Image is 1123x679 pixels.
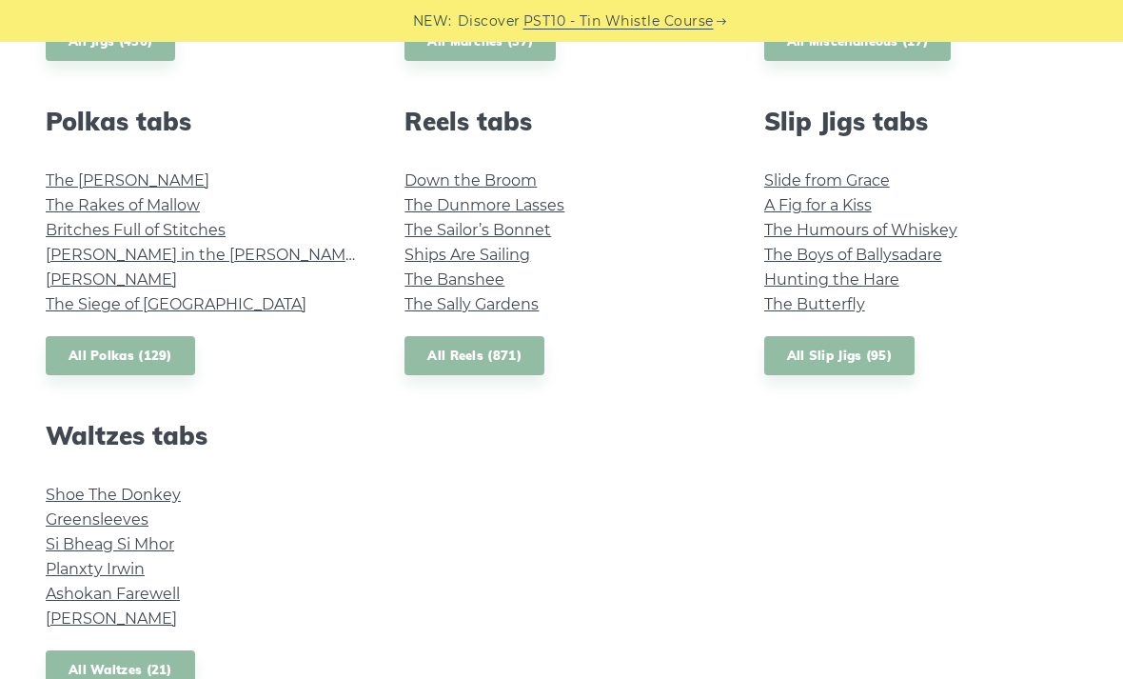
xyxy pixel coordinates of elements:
[46,196,200,214] a: The Rakes of Mallow
[764,196,872,214] a: A Fig for a Kiss
[46,336,195,375] a: All Polkas (129)
[404,295,539,313] a: The Sally Gardens
[523,10,714,32] a: PST10 - Tin Whistle Course
[46,535,174,553] a: Si­ Bheag Si­ Mhor
[764,171,890,190] a: Slide from Grace
[764,246,942,264] a: The Boys of Ballysadare
[46,421,359,450] h2: Waltzes tabs
[46,560,145,578] a: Planxty Irwin
[458,10,521,32] span: Discover
[764,270,899,289] a: Hunting the Hare
[764,221,957,239] a: The Humours of Whiskey
[404,246,530,264] a: Ships Are Sailing
[764,107,1077,136] h2: Slip Jigs tabs
[404,196,564,214] a: The Dunmore Lasses
[764,295,865,313] a: The Butterfly
[46,510,148,529] a: Greensleeves
[46,486,181,504] a: Shoe The Donkey
[404,221,551,239] a: The Sailor’s Bonnet
[404,270,504,289] a: The Banshee
[404,171,537,190] a: Down the Broom
[46,107,359,136] h2: Polkas tabs
[46,270,177,289] a: [PERSON_NAME]
[404,336,544,375] a: All Reels (871)
[404,107,718,136] h2: Reels tabs
[46,246,361,264] a: [PERSON_NAME] in the [PERSON_NAME]
[46,171,209,190] a: The [PERSON_NAME]
[46,221,226,239] a: Britches Full of Stitches
[413,10,452,32] span: NEW:
[764,336,915,375] a: All Slip Jigs (95)
[46,609,177,628] a: [PERSON_NAME]
[46,295,306,313] a: The Siege of [GEOGRAPHIC_DATA]
[46,585,180,603] a: Ashokan Farewell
